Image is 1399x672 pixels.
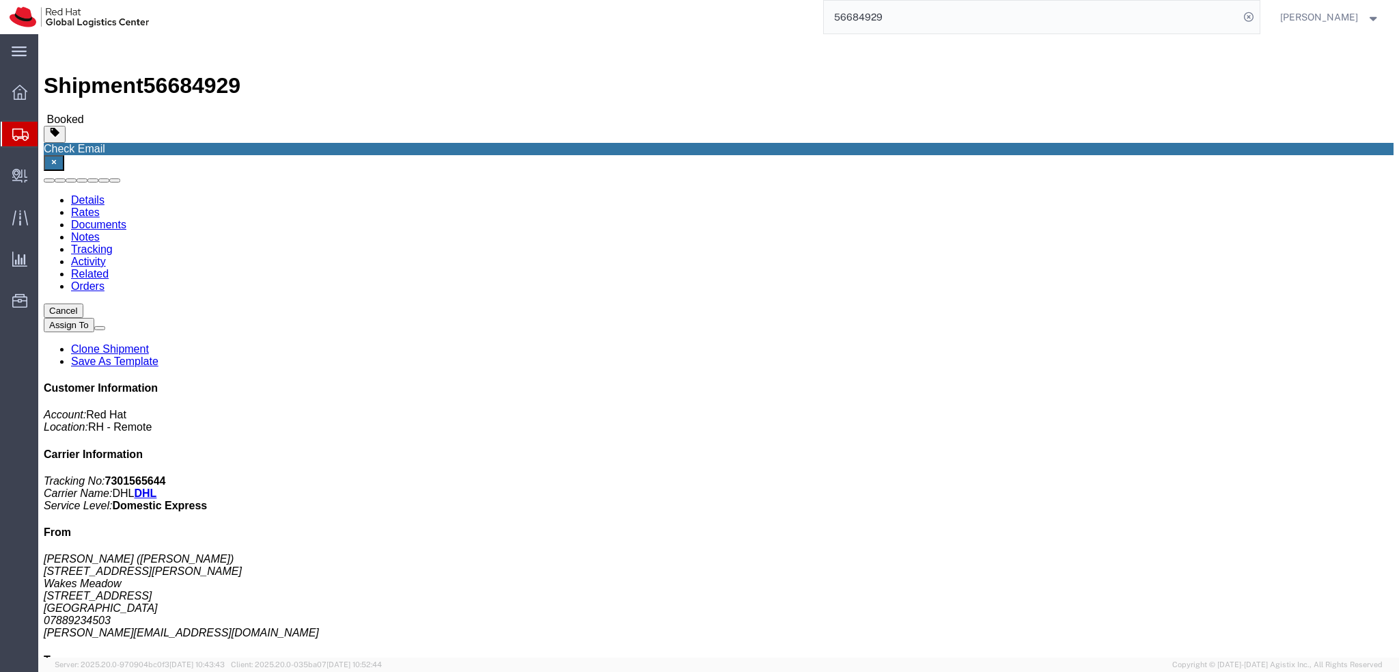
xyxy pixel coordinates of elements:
[1279,9,1381,25] button: [PERSON_NAME]
[38,34,1399,658] iframe: FS Legacy Container
[824,1,1239,33] input: Search for shipment number, reference number
[231,660,382,669] span: Client: 2025.20.0-035ba07
[55,660,225,669] span: Server: 2025.20.0-970904bc0f3
[10,7,149,27] img: logo
[1280,10,1358,25] span: Filip Moravec
[1172,659,1383,671] span: Copyright © [DATE]-[DATE] Agistix Inc., All Rights Reserved
[169,660,225,669] span: [DATE] 10:43:43
[327,660,382,669] span: [DATE] 10:52:44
